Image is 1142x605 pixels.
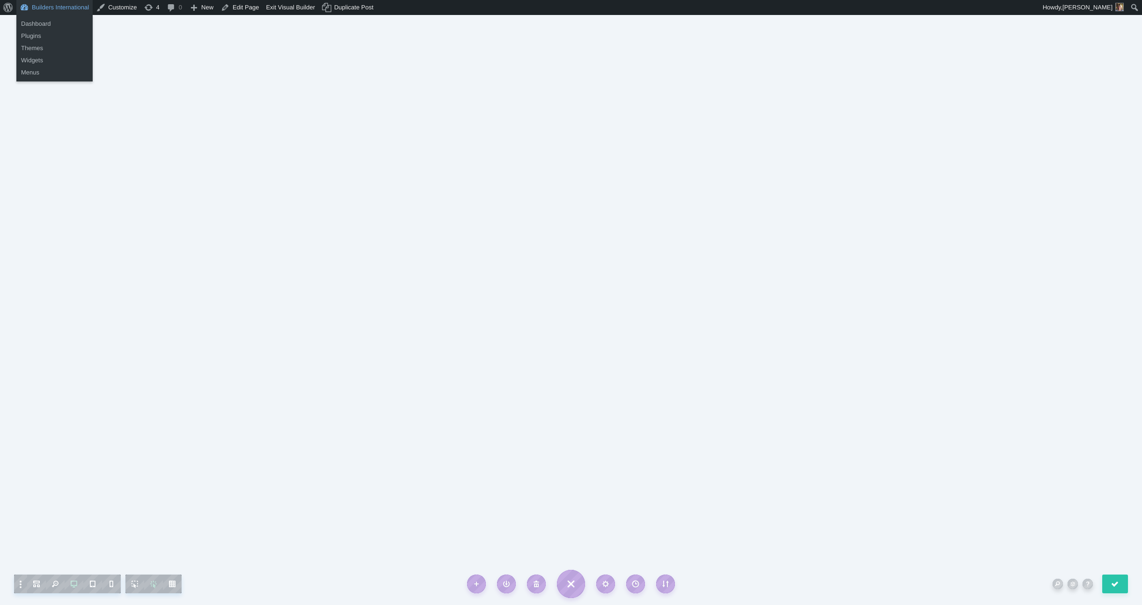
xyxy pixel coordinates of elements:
[16,18,93,30] a: Dashboard
[16,39,93,81] ul: Builders International
[16,15,93,45] ul: Builders International
[16,54,93,66] a: Widgets
[16,30,93,42] a: Plugins
[16,66,93,79] a: Menus
[1062,4,1113,11] span: [PERSON_NAME]
[16,42,93,54] a: Themes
